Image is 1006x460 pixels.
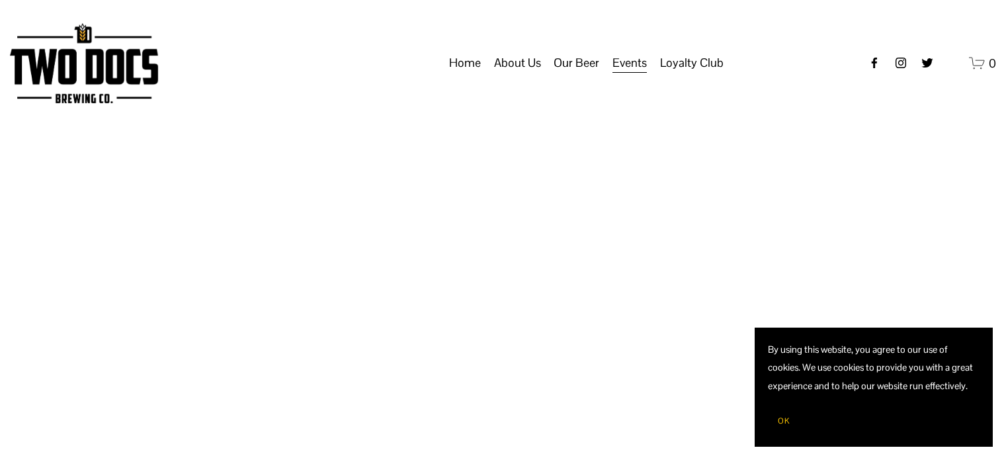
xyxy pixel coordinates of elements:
a: folder dropdown [612,50,647,75]
button: OK [768,408,800,434]
span: OK [778,416,790,426]
span: About Us [494,52,541,74]
span: Events [612,52,647,74]
a: Home [449,50,481,75]
a: folder dropdown [660,50,724,75]
a: folder dropdown [554,50,599,75]
section: Cookie banner [755,328,993,447]
span: 0 [989,56,996,71]
span: Loyalty Club [660,52,724,74]
a: twitter-unauth [921,56,934,69]
p: By using this website, you agree to our use of cookies. We use cookies to provide you with a grea... [768,341,980,395]
a: folder dropdown [494,50,541,75]
a: instagram-unauth [894,56,907,69]
span: Our Beer [554,52,599,74]
a: 0 items in cart [969,55,996,71]
img: Two Docs Brewing Co. [10,23,158,103]
a: Facebook [868,56,881,69]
